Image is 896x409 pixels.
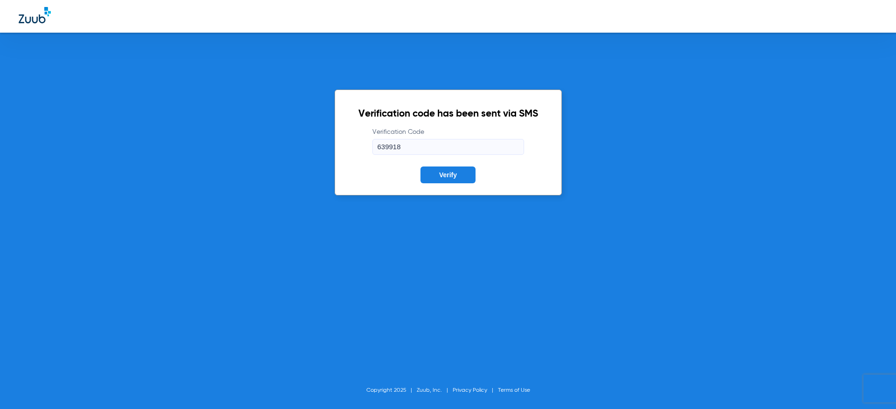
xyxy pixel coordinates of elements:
img: Zuub Logo [19,7,51,23]
span: Verify [439,171,457,179]
li: Copyright 2025 [366,386,417,395]
input: Verification Code [372,139,524,155]
button: Verify [420,166,476,183]
a: Terms of Use [498,388,530,393]
label: Verification Code [372,127,524,155]
li: Zuub, Inc. [417,386,453,395]
a: Privacy Policy [453,388,487,393]
h2: Verification code has been sent via SMS [358,110,538,119]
